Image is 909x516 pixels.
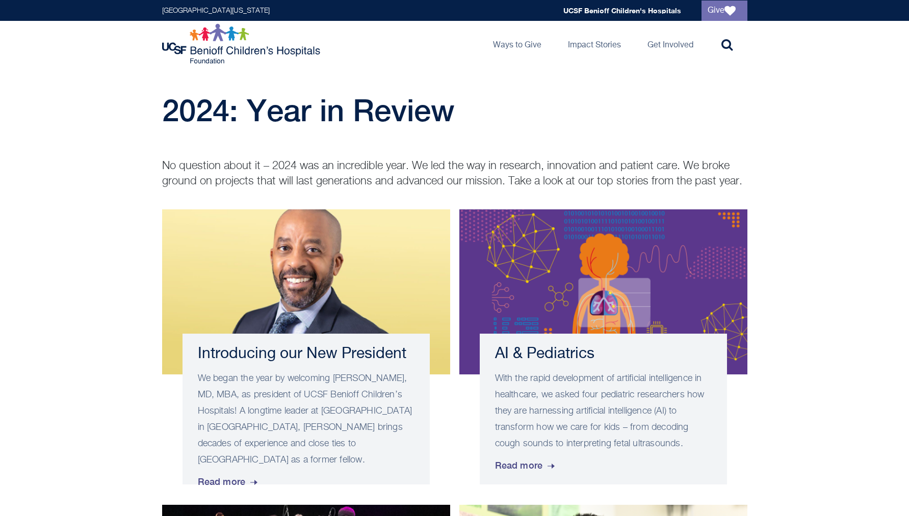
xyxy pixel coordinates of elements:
a: Ways to Give [485,21,550,67]
a: Give [702,1,747,21]
p: We began the year by welcoming [PERSON_NAME], MD, MBA, as president of UCSF Benioff Children’s Ho... [198,370,414,468]
a: Impact Stories [560,21,629,67]
p: With the rapid development of artificial intelligence in healthcare, we asked four pediatric rese... [495,370,712,452]
img: Logo for UCSF Benioff Children's Hospitals Foundation [162,23,323,64]
a: AI & Pediatrics With the rapid development of artificial intelligence in healthcare, we asked fou... [459,209,747,484]
a: UCSF Benioff Children's Hospitals [563,6,681,15]
p: No question about it – 2024 was an incredible year. We led the way in research, innovation and pa... [162,158,747,189]
a: [GEOGRAPHIC_DATA][US_STATE] [162,7,270,14]
h3: AI & Pediatrics [495,345,712,363]
span: 2024: Year in Review [162,92,455,128]
a: Get Involved [639,21,702,67]
a: Introducing our New President We began the year by welcoming [PERSON_NAME], MD, MBA, as president... [162,209,450,484]
span: Read more [198,468,260,496]
span: Read more [495,452,557,479]
h3: Introducing our New President [198,345,414,363]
